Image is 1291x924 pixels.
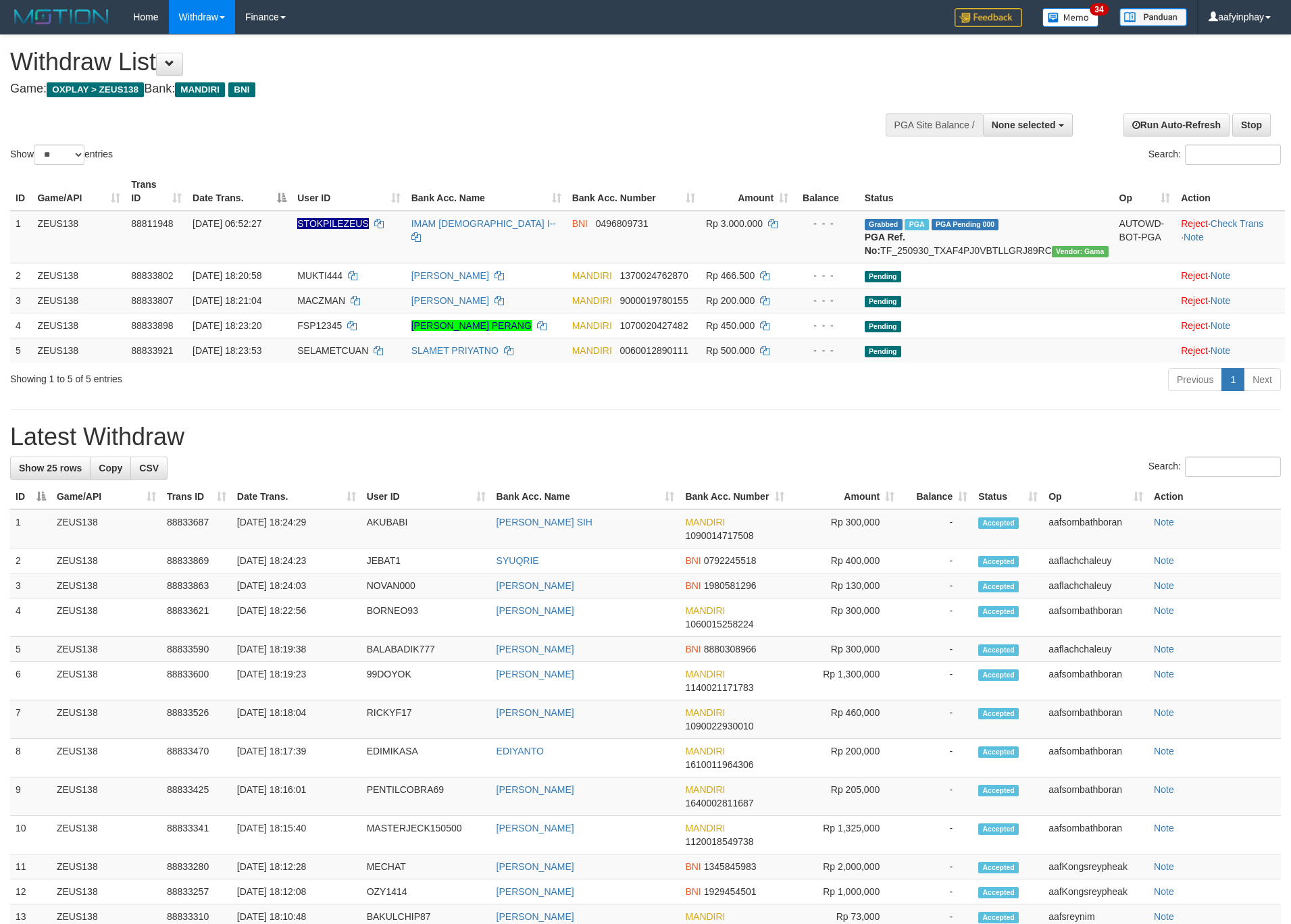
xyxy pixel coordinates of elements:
[900,879,973,904] td: -
[1184,232,1204,242] a: Note
[131,320,173,331] span: 88833898
[685,580,701,591] span: BNI
[1043,637,1148,662] td: aaflachchaleuy
[1175,288,1285,313] td: ·
[572,320,612,331] span: MANDIRI
[361,739,491,777] td: EDIMIKASA
[1181,320,1208,331] a: Reject
[497,746,544,756] a: EDIYANTO
[228,82,255,97] span: BNI
[955,8,1022,27] img: Feedback.jpg
[1090,3,1108,16] span: 34
[497,644,574,654] a: [PERSON_NAME]
[932,219,999,230] span: PGA Pending
[411,320,532,331] a: [PERSON_NAME] PERANG
[51,598,161,637] td: ZEUS138
[1043,548,1148,573] td: aaflachchaleuy
[193,295,261,306] span: [DATE] 18:21:04
[161,573,232,598] td: 88833863
[685,823,725,833] span: MANDIRI
[619,295,688,306] span: Copy 9000019780155 to clipboard
[1232,113,1271,136] a: Stop
[799,294,854,307] div: - - -
[187,172,292,211] th: Date Trans.: activate to sort column descending
[10,367,528,386] div: Showing 1 to 5 of 5 entries
[1175,211,1285,263] td: · ·
[232,700,361,739] td: [DATE] 18:18:04
[10,49,847,76] h1: Withdraw List
[685,798,753,808] span: Copy 1640002811687 to clipboard
[361,598,491,637] td: BORNEO93
[865,219,903,230] span: Grabbed
[1181,295,1208,306] a: Reject
[790,816,900,854] td: Rp 1,325,000
[497,823,574,833] a: [PERSON_NAME]
[19,463,82,473] span: Show 25 rows
[865,296,901,307] span: Pending
[1052,246,1109,257] span: Vendor URL: https://trx31.1velocity.biz
[297,345,368,356] span: SELAMETCUAN
[900,573,973,598] td: -
[491,484,680,509] th: Bank Acc. Name: activate to sort column ascending
[161,854,232,879] td: 88833280
[1154,784,1174,795] a: Note
[161,777,232,816] td: 88833425
[411,345,499,356] a: SLAMET PRIYATNO
[978,517,1019,529] span: Accepted
[572,270,612,281] span: MANDIRI
[10,509,51,548] td: 1
[10,662,51,700] td: 6
[10,854,51,879] td: 11
[10,172,32,211] th: ID
[1175,172,1285,211] th: Action
[161,484,232,509] th: Trans ID: activate to sort column ascending
[1154,580,1174,591] a: Note
[619,270,688,281] span: Copy 1370024762870 to clipboard
[706,345,755,356] span: Rp 500.000
[1154,911,1174,922] a: Note
[685,836,753,847] span: Copy 1120018549738 to clipboard
[90,457,131,480] a: Copy
[978,887,1019,898] span: Accepted
[865,232,905,256] b: PGA Ref. No:
[1175,313,1285,338] td: ·
[361,573,491,598] td: NOVAN000
[51,662,161,700] td: ZEUS138
[10,7,113,27] img: MOTION_logo.png
[10,879,51,904] td: 12
[232,662,361,700] td: [DATE] 18:19:23
[1043,739,1148,777] td: aafsombathboran
[790,573,900,598] td: Rp 130,000
[32,263,126,288] td: ZEUS138
[1211,218,1264,229] a: Check Trans
[161,548,232,573] td: 88833869
[406,172,567,211] th: Bank Acc. Name: activate to sort column ascending
[297,270,343,281] span: MUKTI444
[10,313,32,338] td: 4
[361,637,491,662] td: BALABADIK777
[10,598,51,637] td: 4
[794,172,859,211] th: Balance
[232,854,361,879] td: [DATE] 18:12:28
[232,548,361,573] td: [DATE] 18:24:23
[978,862,1019,873] span: Accepted
[1114,211,1176,263] td: AUTOWD-BOT-PGA
[32,288,126,313] td: ZEUS138
[1154,605,1174,616] a: Note
[900,637,973,662] td: -
[978,746,1019,758] span: Accepted
[10,457,91,480] a: Show 25 rows
[1043,879,1148,904] td: aafKongsreypheak
[10,573,51,598] td: 3
[799,269,854,282] div: - - -
[139,463,159,473] span: CSV
[1154,707,1174,718] a: Note
[685,682,753,693] span: Copy 1140021171783 to clipboard
[900,598,973,637] td: -
[131,270,173,281] span: 88833802
[1043,777,1148,816] td: aafsombathboran
[51,739,161,777] td: ZEUS138
[497,861,574,872] a: [PERSON_NAME]
[10,816,51,854] td: 10
[32,211,126,263] td: ZEUS138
